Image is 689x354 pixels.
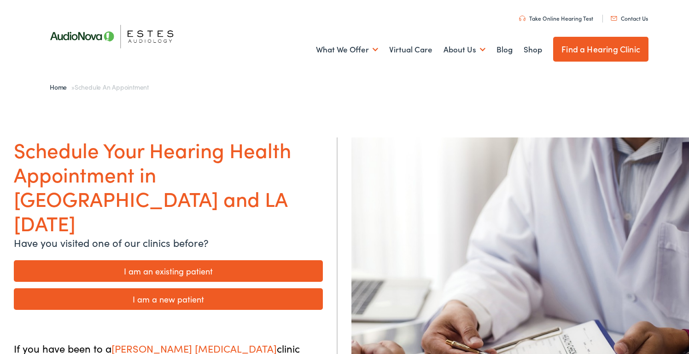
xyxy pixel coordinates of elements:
[444,33,485,67] a: About Us
[75,82,149,91] span: Schedule an Appointment
[496,33,513,67] a: Blog
[316,33,378,67] a: What We Offer
[611,16,617,21] img: utility icon
[524,33,542,67] a: Shop
[14,235,323,250] p: Have you visited one of our clinics before?
[519,14,593,22] a: Take Online Hearing Test
[50,82,71,91] a: Home
[389,33,432,67] a: Virtual Care
[14,288,323,310] a: I am a new patient
[14,260,323,282] a: I am an existing patient
[611,14,648,22] a: Contact Us
[553,37,648,62] a: Find a Hearing Clinic
[519,16,526,21] img: utility icon
[14,137,323,234] h1: Schedule Your Hearing Health Appointment in [GEOGRAPHIC_DATA] and LA [DATE]
[50,82,149,91] span: »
